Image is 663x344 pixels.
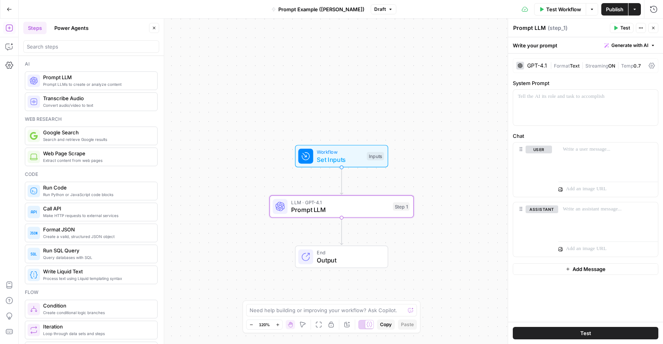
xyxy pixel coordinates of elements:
[278,5,364,13] span: Prompt Example ([PERSON_NAME])
[317,249,380,256] span: End
[398,320,417,330] button: Paste
[317,255,380,265] span: Output
[43,157,151,163] span: Extract content from web pages
[25,289,158,296] div: Flow
[550,61,554,69] span: |
[615,61,621,69] span: |
[269,246,414,268] div: EndOutput
[23,22,47,34] button: Steps
[585,63,608,69] span: Streaming
[393,202,410,211] div: Step 1
[367,152,384,160] div: Inputs
[27,43,156,50] input: Search steps
[526,205,558,213] button: assistant
[610,23,633,33] button: Test
[43,254,151,261] span: Query databases with SQL
[534,3,586,16] button: Test Workflow
[601,3,628,16] button: Publish
[621,63,633,69] span: Temp
[43,309,151,316] span: Create conditional logic branches
[554,63,570,69] span: Format
[43,330,151,337] span: Loop through data sets and steps
[620,24,630,31] span: Test
[317,148,363,156] span: Workflow
[580,61,585,69] span: |
[513,327,658,339] button: Test
[580,329,591,337] span: Test
[43,233,151,240] span: Create a valid, structured JSON object
[401,321,414,328] span: Paste
[43,129,151,136] span: Google Search
[513,132,658,140] label: Chat
[611,42,648,49] span: Generate with AI
[269,195,414,218] div: LLM · GPT-4.1Prompt LLMStep 1
[633,63,641,69] span: 0.7
[43,247,151,254] span: Run SQL Query
[508,37,663,53] div: Write your prompt
[340,218,343,245] g: Edge from step_1 to end
[267,3,369,16] button: Prompt Example ([PERSON_NAME])
[527,63,547,68] div: GPT-4.1
[25,116,158,123] div: Web research
[291,205,389,214] span: Prompt LLM
[317,155,363,164] span: Set Inputs
[43,275,151,281] span: Process text using Liquid templating syntax
[570,63,580,69] span: Text
[43,323,151,330] span: Iteration
[377,320,395,330] button: Copy
[43,81,151,87] span: Prompt LLMs to create or analyze content
[43,302,151,309] span: Condition
[340,167,343,195] g: Edge from start to step_1
[43,94,151,102] span: Transcribe Audio
[371,4,396,14] button: Draft
[43,149,151,157] span: Web Page Scrape
[43,73,151,81] span: Prompt LLM
[43,191,151,198] span: Run Python or JavaScript code blocks
[25,61,158,68] div: Ai
[513,24,546,32] textarea: Prompt LLM
[380,321,392,328] span: Copy
[548,24,568,32] span: ( step_1 )
[513,202,552,257] div: assistant
[513,142,552,197] div: user
[573,265,606,273] span: Add Message
[25,171,158,178] div: Code
[43,184,151,191] span: Run Code
[601,40,658,50] button: Generate with AI
[43,205,151,212] span: Call API
[43,268,151,275] span: Write Liquid Text
[259,321,270,328] span: 120%
[269,145,414,167] div: WorkflowSet InputsInputs
[606,5,623,13] span: Publish
[526,146,552,153] button: user
[43,226,151,233] span: Format JSON
[608,63,615,69] span: ON
[513,79,658,87] label: System Prompt
[43,102,151,108] span: Convert audio/video to text
[546,5,581,13] span: Test Workflow
[50,22,93,34] button: Power Agents
[374,6,386,13] span: Draft
[43,212,151,219] span: Make HTTP requests to external services
[513,263,658,275] button: Add Message
[43,136,151,142] span: Search and retrieve Google results
[291,198,389,206] span: LLM · GPT-4.1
